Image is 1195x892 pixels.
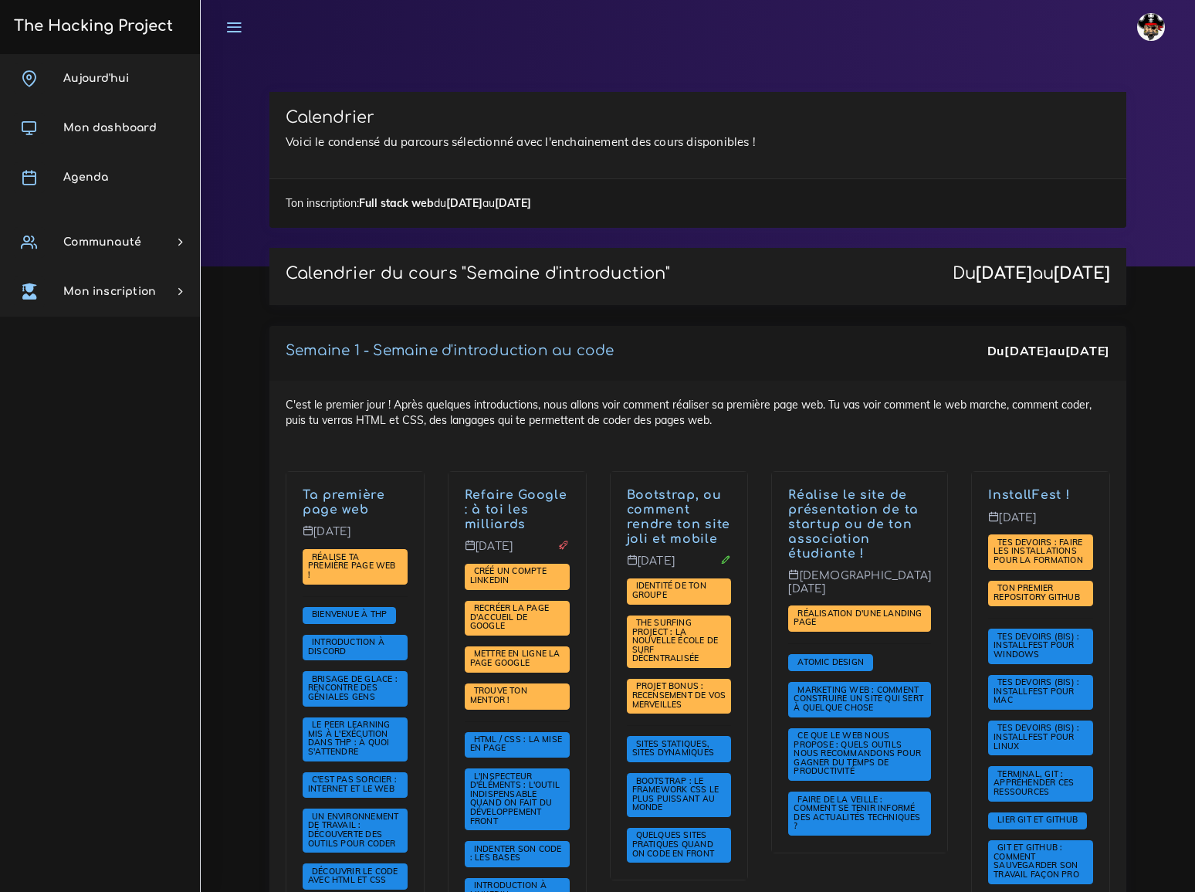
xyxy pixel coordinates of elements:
[470,648,560,668] span: Mettre en ligne la page Google
[446,196,482,210] strong: [DATE]
[470,844,562,864] a: Indenter son code : les bases
[63,286,156,297] span: Mon inscription
[470,603,549,632] a: Recréer la page d'accueil de Google
[632,581,706,601] a: Identité de ton groupe
[63,171,108,183] span: Agenda
[632,617,719,663] span: The Surfing Project : la nouvelle école de surf décentralisée
[632,830,718,859] a: Quelques sites pratiques quand on code en front
[303,525,408,550] p: [DATE]
[308,673,398,702] span: Brisage de glace : rencontre des géniales gens
[286,108,1110,127] h3: Calendrier
[470,734,562,755] a: HTML / CSS : la mise en page
[987,342,1110,360] div: Du au
[63,73,129,84] span: Aujourd'hui
[308,674,398,703] a: Brisage de glace : rencontre des géniales gens
[286,264,670,283] p: Calendrier du cours "Semaine d'introduction"
[470,649,560,669] a: Mettre en ligne la page Google
[632,681,726,710] a: PROJET BONUS : recensement de vos merveilles
[308,775,398,795] a: C'est pas sorcier : internet et le web
[994,537,1087,565] span: Tes devoirs : faire les installations pour la formation
[1054,264,1110,283] strong: [DATE]
[994,842,1083,880] span: Git et GitHub : comment sauvegarder son travail façon pro
[994,632,1079,660] a: Tes devoirs (bis) : Installfest pour Windows
[632,829,718,858] span: Quelques sites pratiques quand on code en front
[632,680,726,709] span: PROJET BONUS : recensement de vos merveilles
[308,719,390,757] span: Le Peer learning mis à l'exécution dans THP : à quoi s'attendre
[308,551,396,580] a: Réalise ta première page web !
[953,264,1110,283] div: Du au
[470,685,527,705] span: Trouve ton mentor !
[308,720,390,758] a: Le Peer learning mis à l'exécution dans THP : à quoi s'attendre
[794,794,920,832] a: Faire de la veille : comment se tenir informé des actualités techniques ?
[470,686,527,706] a: Trouve ton mentor !
[470,771,560,826] a: L'inspecteur d'éléments : l'outil indispensable quand on fait du développement front
[308,867,398,887] a: Découvrir le code avec HTML et CSS
[63,122,157,134] span: Mon dashboard
[1137,13,1165,41] img: avatar
[994,677,1079,706] a: Tes devoirs (bis) : Installfest pour MAC
[470,566,547,586] a: Créé un compte LinkedIn
[994,769,1074,798] a: Terminal, Git : appréhender ces ressources
[994,631,1079,660] span: Tes devoirs (bis) : Installfest pour Windows
[794,685,923,714] a: Marketing web : comment construire un site qui sert à quelque chose
[994,677,1079,705] span: Tes devoirs (bis) : Installfest pour MAC
[286,133,1110,151] p: Voici le condensé du parcours sélectionné avec l'enchainement des cours disponibles !
[994,722,1079,751] span: Tes devoirs (bis) : Installfest pour Linux
[470,565,547,585] span: Créé un compte LinkedIn
[794,684,923,713] span: Marketing web : comment construire un site qui sert à quelque chose
[632,739,718,759] a: Sites statiques, sites dynamiques
[788,488,919,560] a: Réalise le site de présentation de ta startup ou de ton association étudiante !
[627,555,732,579] p: [DATE]
[303,488,385,517] a: Ta première page web
[465,540,570,565] p: [DATE]
[308,636,384,656] span: Introduction à Discord
[9,18,173,35] h3: The Hacking Project
[976,264,1032,283] strong: [DATE]
[794,656,868,667] a: Atomic Design
[63,236,141,248] span: Communauté
[994,815,1082,826] a: Lier Git et Github
[794,609,922,629] a: Réalisation d'une landing page
[359,196,434,210] strong: Full stack web
[470,843,562,863] span: Indenter son code : les bases
[308,812,400,850] a: Un environnement de travail : découverte des outils pour coder
[308,811,400,849] span: Un environnement de travail : découverte des outils pour coder
[994,843,1083,880] a: Git et GitHub : comment sauvegarder son travail façon pro
[470,734,562,754] span: HTML / CSS : la mise en page
[994,582,1084,602] span: Ton premier repository GitHub
[632,738,718,758] span: Sites statiques, sites dynamiques
[794,730,921,776] span: Ce que le web nous propose : quels outils nous recommandons pour gagner du temps de productivité
[994,768,1074,797] span: Terminal, Git : appréhender ces ressources
[308,609,391,620] a: Bienvenue à THP
[788,569,931,607] p: [DEMOGRAPHIC_DATA][DATE]
[632,618,719,664] a: The Surfing Project : la nouvelle école de surf décentralisée
[994,723,1079,751] a: Tes devoirs (bis) : Installfest pour Linux
[994,583,1084,603] a: Ton premier repository GitHub
[794,731,921,777] a: Ce que le web nous propose : quels outils nous recommandons pour gagner du temps de productivité
[308,866,398,886] span: Découvrir le code avec HTML et CSS
[308,637,384,657] a: Introduction à Discord
[1004,343,1049,358] strong: [DATE]
[988,488,1070,502] a: InstallFest !
[994,538,1087,566] a: Tes devoirs : faire les installations pour la formation
[470,602,549,631] span: Recréer la page d'accueil de Google
[632,775,719,813] a: Bootstrap : le framework CSS le plus puissant au monde
[632,580,706,600] span: Identité de ton groupe
[495,196,531,210] strong: [DATE]
[627,488,731,545] a: Bootstrap, ou comment rendre ton site joli et mobile
[1065,343,1110,358] strong: [DATE]
[269,178,1126,227] div: Ton inscription: du au
[286,343,614,358] a: Semaine 1 - Semaine d'introduction au code
[988,511,1093,536] p: [DATE]
[308,609,391,619] span: Bienvenue à THP
[465,488,567,531] a: Refaire Google : à toi les milliards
